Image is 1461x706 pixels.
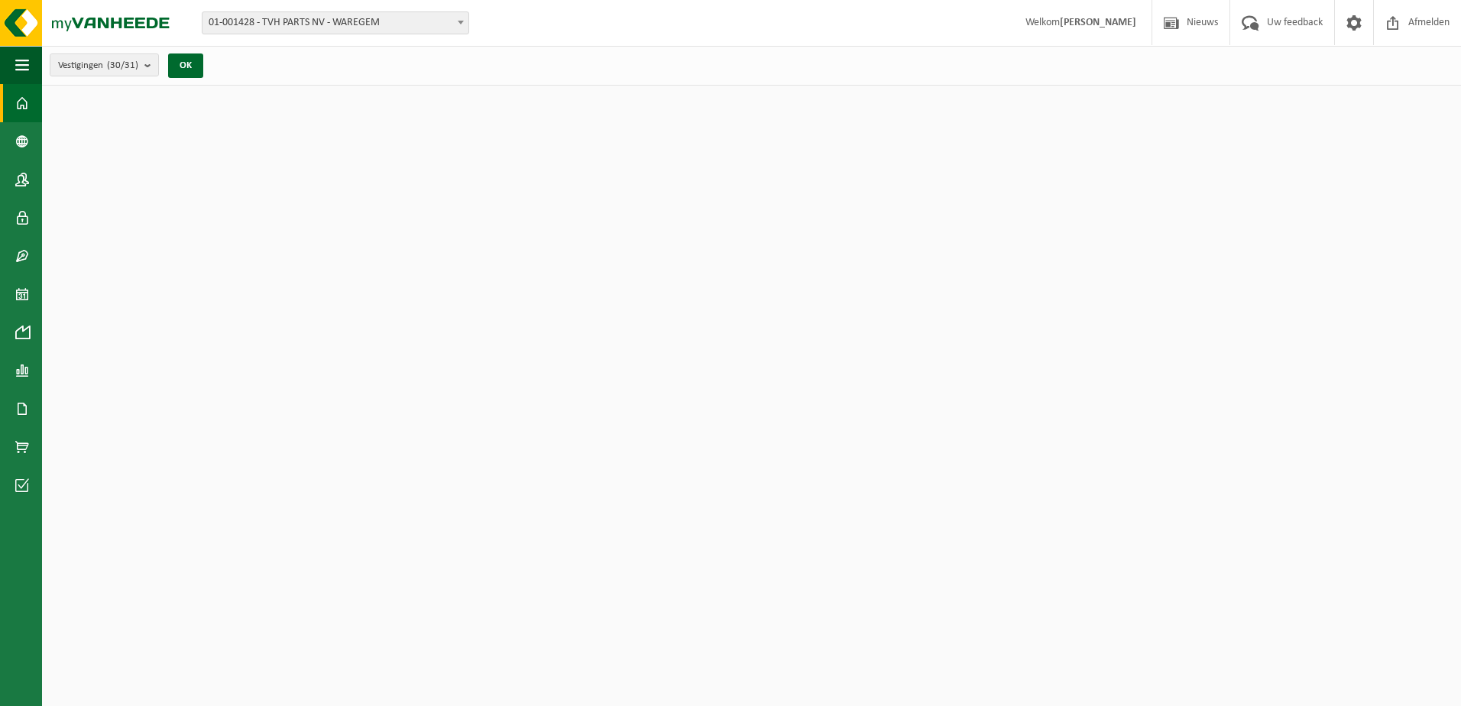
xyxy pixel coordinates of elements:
span: 01-001428 - TVH PARTS NV - WAREGEM [202,12,468,34]
strong: [PERSON_NAME] [1060,17,1136,28]
button: OK [168,53,203,78]
span: Vestigingen [58,54,138,77]
span: 01-001428 - TVH PARTS NV - WAREGEM [202,11,469,34]
count: (30/31) [107,60,138,70]
button: Vestigingen(30/31) [50,53,159,76]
